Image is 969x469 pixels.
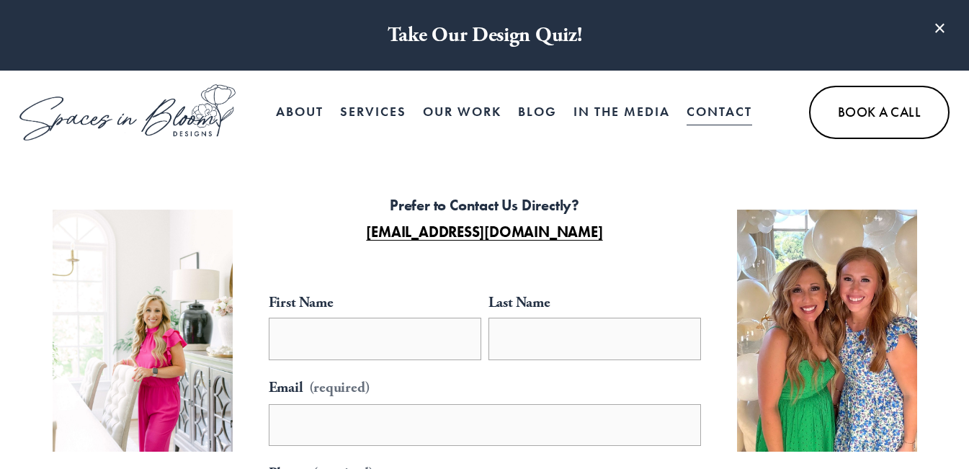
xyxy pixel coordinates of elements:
div: Last Name [488,290,701,318]
div: First Name [269,290,481,318]
a: In the Media [573,98,670,127]
strong: Prefer to Contact Us Directly? [390,196,579,215]
a: Our Work [423,98,501,127]
a: Book A Call [809,86,950,140]
a: Blog [518,98,557,127]
a: Services [340,98,406,127]
a: Contact [687,98,752,127]
span: (required) [309,375,370,401]
a: About [276,98,323,127]
span: Email [269,375,303,401]
a: [EMAIL_ADDRESS][DOMAIN_NAME] [366,223,602,241]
